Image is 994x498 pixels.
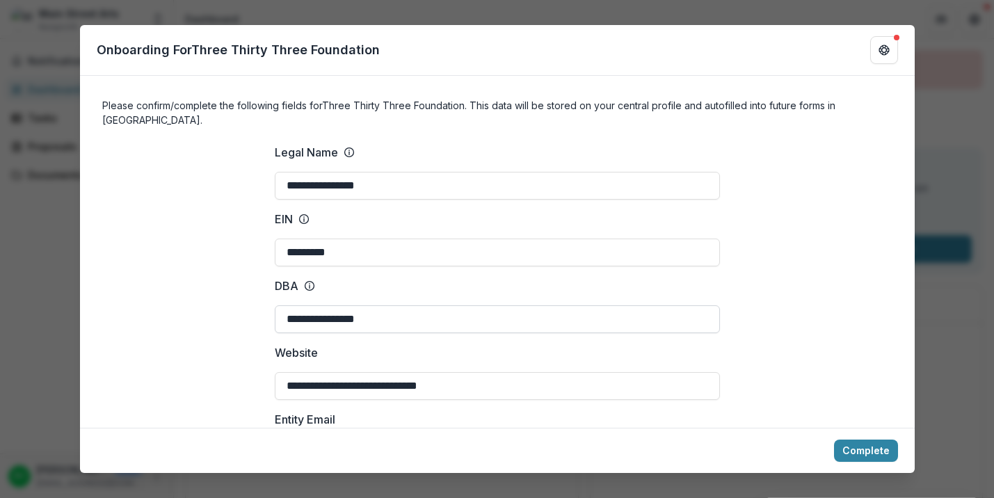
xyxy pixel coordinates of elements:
[870,36,898,64] button: Get Help
[97,40,380,59] p: Onboarding For Three Thirty Three Foundation
[275,144,338,161] p: Legal Name
[275,344,318,361] p: Website
[834,440,898,462] button: Complete
[275,278,298,294] p: DBA
[275,211,293,227] p: EIN
[102,98,892,127] h4: Please confirm/complete the following fields for Three Thirty Three Foundation . This data will b...
[275,411,335,428] p: Entity Email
